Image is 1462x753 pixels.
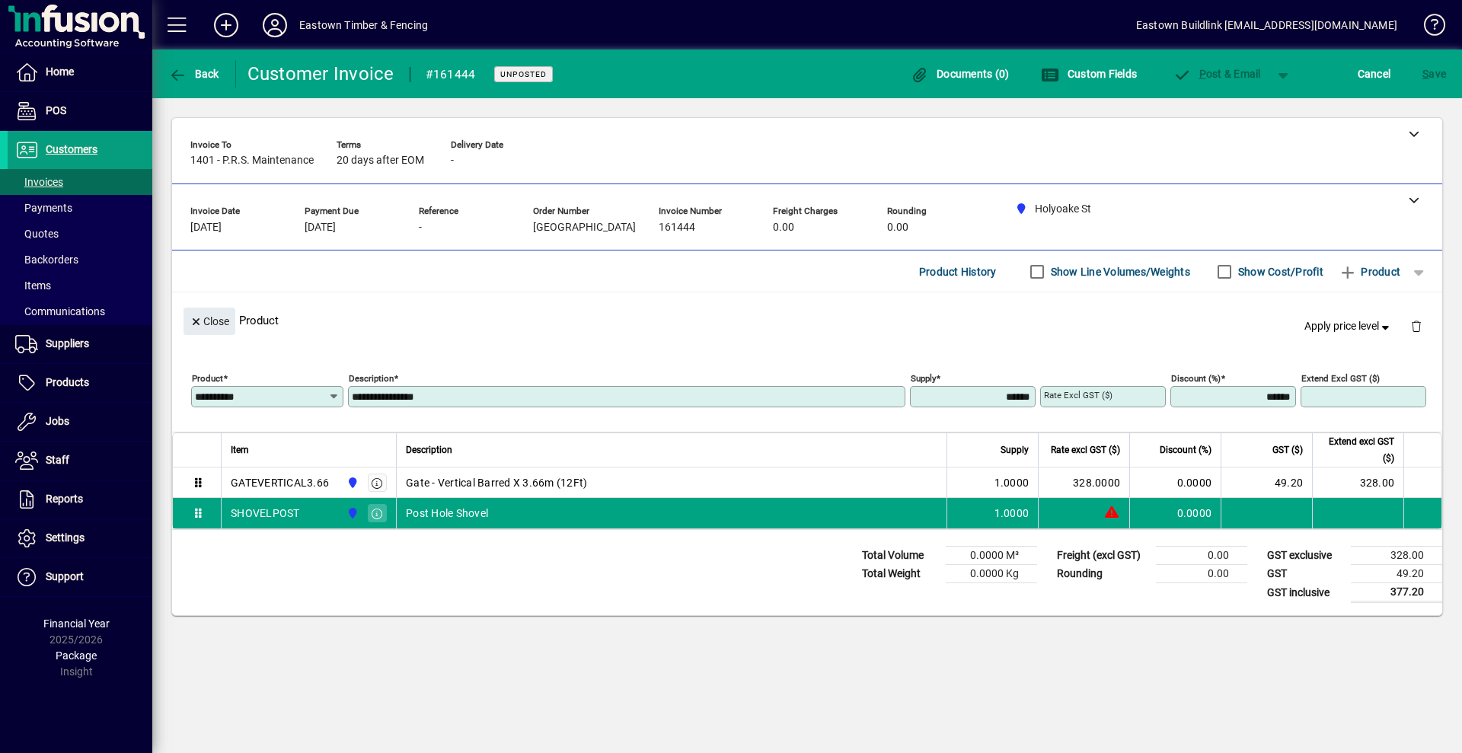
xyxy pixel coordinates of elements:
a: Products [8,364,152,402]
span: GST ($) [1272,442,1303,458]
span: Discount (%) [1160,442,1211,458]
a: Quotes [8,221,152,247]
span: Home [46,65,74,78]
td: GST [1259,565,1351,583]
a: Support [8,558,152,596]
button: Profile [251,11,299,39]
span: Communications [15,305,105,317]
span: - [419,222,422,234]
div: 328.0000 [1048,475,1120,490]
td: 49.20 [1221,467,1312,498]
label: Show Cost/Profit [1235,264,1323,279]
td: 0.0000 [1129,498,1221,528]
mat-label: Extend excl GST ($) [1301,373,1380,384]
span: P [1199,68,1206,80]
td: Total Weight [854,565,946,583]
td: 0.0000 [1129,467,1221,498]
span: S [1422,68,1428,80]
button: Back [164,60,223,88]
mat-label: Discount (%) [1171,373,1221,384]
span: Package [56,649,97,662]
app-page-header-button: Close [180,314,239,327]
span: Product History [919,260,997,284]
span: [DATE] [190,222,222,234]
span: POS [46,104,66,116]
span: Apply price level [1304,318,1393,334]
button: Documents (0) [907,60,1014,88]
td: Freight (excl GST) [1049,547,1156,565]
span: [DATE] [305,222,336,234]
span: Products [46,376,89,388]
td: Total Volume [854,547,946,565]
span: Cancel [1358,62,1391,86]
td: 0.0000 M³ [946,547,1037,565]
span: Reports [46,493,83,505]
td: GST inclusive [1259,583,1351,602]
app-page-header-button: Delete [1398,319,1435,333]
div: Product [172,292,1442,348]
span: ost & Email [1173,68,1261,80]
div: Customer Invoice [247,62,394,86]
span: Customers [46,143,97,155]
button: Product [1331,258,1408,286]
a: Backorders [8,247,152,273]
td: 49.20 [1351,565,1442,583]
button: Delete [1398,308,1435,344]
button: Post & Email [1165,60,1269,88]
span: Unposted [500,69,547,79]
div: #161444 [426,62,476,87]
button: Save [1419,60,1450,88]
td: 0.0000 Kg [946,565,1037,583]
span: Quotes [15,228,59,240]
span: Gate - Vertical Barred X 3.66m (12Ft) [406,475,587,490]
span: Holyoake St [343,474,360,491]
app-page-header-button: Back [152,60,236,88]
button: Apply price level [1298,313,1399,340]
td: 377.20 [1351,583,1442,602]
span: Supply [1001,442,1029,458]
a: Invoices [8,169,152,195]
span: Close [190,309,229,334]
a: Items [8,273,152,298]
div: GATEVERTICAL3.66 [231,475,329,490]
span: 161444 [659,222,695,234]
span: [GEOGRAPHIC_DATA] [533,222,636,234]
span: 1.0000 [994,475,1029,490]
span: 20 days after EOM [337,155,424,167]
span: 1.0000 [994,506,1029,521]
span: Custom Fields [1041,68,1137,80]
div: Eastown Timber & Fencing [299,13,428,37]
a: POS [8,92,152,130]
span: 0.00 [887,222,908,234]
td: 328.00 [1312,467,1403,498]
span: Settings [46,531,85,544]
span: Post Hole Shovel [406,506,488,521]
span: Item [231,442,249,458]
td: 0.00 [1156,547,1247,565]
mat-label: Rate excl GST ($) [1044,390,1112,400]
a: Settings [8,519,152,557]
a: Suppliers [8,325,152,363]
label: Show Line Volumes/Weights [1048,264,1190,279]
div: SHOVELPOST [231,506,300,521]
button: Product History [913,258,1003,286]
span: Suppliers [46,337,89,349]
a: Knowledge Base [1413,3,1443,53]
a: Home [8,53,152,91]
span: Rate excl GST ($) [1051,442,1120,458]
div: Eastown Buildlink [EMAIL_ADDRESS][DOMAIN_NAME] [1136,13,1397,37]
button: Close [184,308,235,335]
a: Communications [8,298,152,324]
a: Payments [8,195,152,221]
span: Product [1339,260,1400,284]
span: Support [46,570,84,582]
span: - [451,155,454,167]
button: Add [202,11,251,39]
span: Backorders [15,254,78,266]
td: GST exclusive [1259,547,1351,565]
span: Payments [15,202,72,214]
a: Reports [8,480,152,518]
td: 0.00 [1156,565,1247,583]
td: Rounding [1049,565,1156,583]
button: Custom Fields [1037,60,1141,88]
